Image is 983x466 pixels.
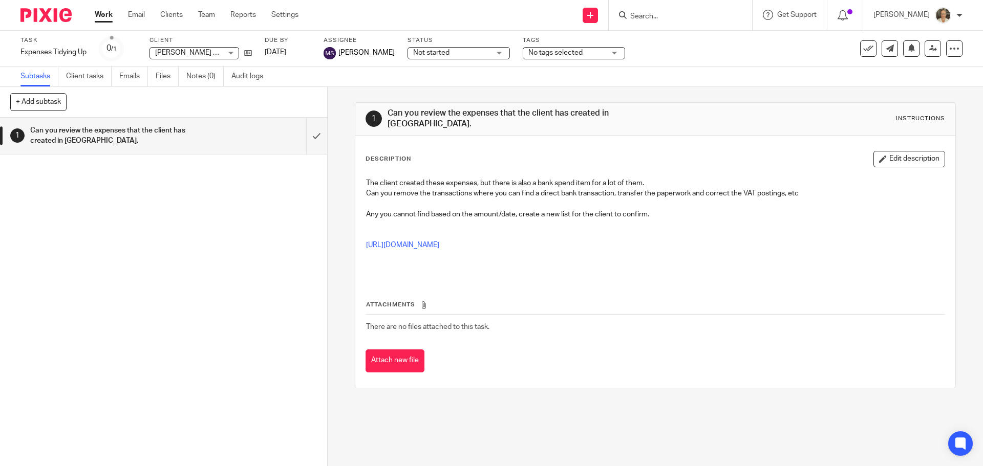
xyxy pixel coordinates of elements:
button: Attach new file [366,349,424,372]
div: Expenses Tidying Up [20,47,87,57]
input: Search [629,12,721,21]
a: Files [156,66,179,86]
div: 0 [106,42,117,54]
span: No tags selected [528,49,583,56]
p: Any you cannot find based on the amount/date, create a new list for the client to confirm. [366,209,944,219]
a: Work [95,10,113,20]
span: Not started [413,49,450,56]
span: Get Support [777,11,817,18]
img: svg%3E [324,47,336,59]
div: 1 [10,128,25,143]
label: Client [149,36,252,45]
label: Due by [265,36,311,45]
p: Description [366,155,411,163]
div: 1 [366,110,382,127]
label: Status [408,36,510,45]
button: Edit description [873,151,945,167]
label: Task [20,36,87,45]
img: Pete%20with%20glasses.jpg [935,7,951,24]
span: Attachments [366,302,415,307]
label: Tags [523,36,625,45]
span: [DATE] [265,49,286,56]
a: Email [128,10,145,20]
p: [PERSON_NAME] [873,10,930,20]
a: Clients [160,10,183,20]
a: Audit logs [231,66,271,86]
a: Reports [230,10,256,20]
h1: Can you review the expenses that the client has created in [GEOGRAPHIC_DATA]. [30,123,207,149]
span: There are no files attached to this task. [366,323,489,330]
h1: Can you review the expenses that the client has created in [GEOGRAPHIC_DATA]. [388,108,677,130]
span: [PERSON_NAME] Weddings Limited [155,49,270,56]
label: Assignee [324,36,395,45]
span: [PERSON_NAME] [338,48,395,58]
button: + Add subtask [10,93,67,110]
img: Pixie [20,8,72,22]
a: Emails [119,66,148,86]
div: Instructions [896,115,945,123]
a: Subtasks [20,66,58,86]
small: /1 [111,46,117,52]
a: [URL][DOMAIN_NAME] [366,241,439,249]
a: Notes (0) [186,66,224,86]
a: Team [198,10,215,20]
a: Settings [271,10,298,20]
p: Can you remove the transactions where you can find a direct bank transaction, transfer the paperw... [366,188,944,198]
p: The client created these expenses, but there is also a bank spend item for a lot of them. [366,178,944,188]
a: Client tasks [66,66,112,86]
